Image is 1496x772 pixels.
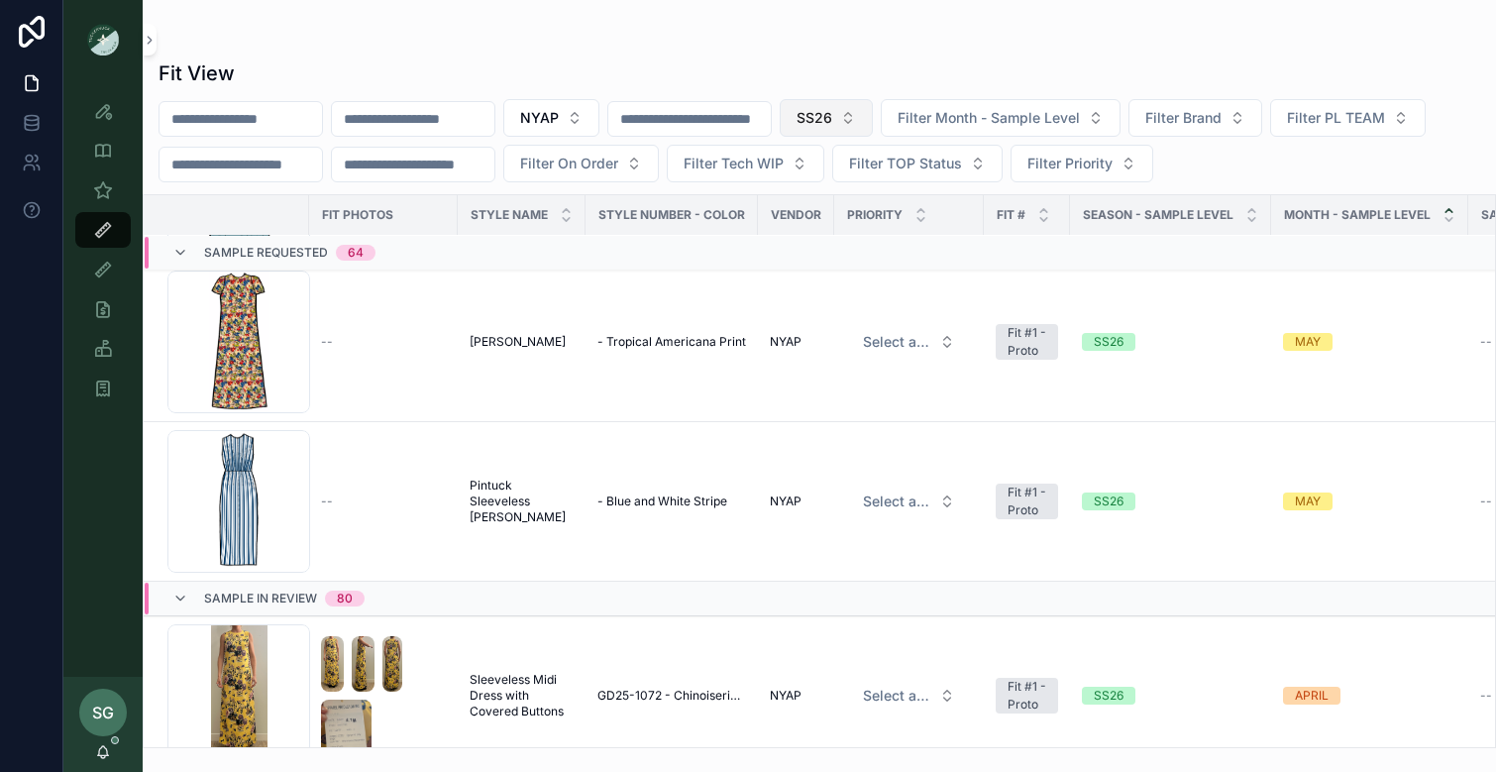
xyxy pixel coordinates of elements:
[597,688,746,704] a: GD25-1072 - Chinoiserie Floral
[1283,687,1456,705] a: APRIL
[770,334,822,350] a: NYAP
[598,207,745,223] span: Style Number - Color
[1011,145,1153,182] button: Select Button
[63,79,143,432] div: scrollable content
[470,478,574,525] a: Pintuck Sleeveless [PERSON_NAME]
[846,483,972,520] a: Select Button
[780,99,873,137] button: Select Button
[847,484,971,519] button: Select Button
[770,688,801,704] span: NYAP
[1283,333,1456,351] a: MAY
[597,494,727,509] span: - Blue and White Stripe
[321,700,372,755] img: Screenshot-2025-08-21-at-10.25.25-AM.png
[770,494,822,509] a: NYAP
[1094,333,1123,351] div: SS26
[898,108,1080,128] span: Filter Month - Sample Level
[1008,484,1046,519] div: Fit #1 - Proto
[204,591,317,607] span: Sample In Review
[797,108,832,128] span: SS26
[1008,678,1046,714] div: Fit #1 - Proto
[322,207,393,223] span: Fit Photos
[321,334,333,350] span: --
[321,334,446,350] a: --
[846,677,972,715] a: Select Button
[832,145,1003,182] button: Select Button
[770,688,822,704] a: NYAP
[1270,99,1426,137] button: Select Button
[1145,108,1222,128] span: Filter Brand
[597,494,746,509] a: - Blue and White Stripe
[1128,99,1262,137] button: Select Button
[847,207,903,223] span: PRIORITY
[321,636,446,755] a: Screenshot-2025-08-21-at-10.25.14-AM.pngScreenshot-2025-08-21-at-10.25.18-AM.pngScreenshot-2025-0...
[847,324,971,360] button: Select Button
[684,154,784,173] span: Filter Tech WIP
[1480,334,1492,350] span: --
[597,334,746,350] a: - Tropical Americana Print
[352,636,375,692] img: Screenshot-2025-08-21-at-10.25.18-AM.png
[846,323,972,361] a: Select Button
[321,636,344,692] img: Screenshot-2025-08-21-at-10.25.14-AM.png
[159,59,235,87] h1: Fit View
[1283,493,1456,510] a: MAY
[470,334,574,350] a: [PERSON_NAME]
[1480,688,1492,704] span: --
[770,334,801,350] span: NYAP
[1480,494,1492,509] span: --
[1082,333,1259,351] a: SS26
[520,154,618,173] span: Filter On Order
[1008,324,1046,360] div: Fit #1 - Proto
[470,334,566,350] span: [PERSON_NAME]
[321,494,333,509] span: --
[847,678,971,714] button: Select Button
[996,678,1058,714] a: Fit #1 - Proto
[863,492,931,511] span: Select a HP FIT LEVEL
[881,99,1121,137] button: Select Button
[770,494,801,509] span: NYAP
[1287,108,1385,128] span: Filter PL TEAM
[1083,207,1233,223] span: Season - Sample Level
[92,701,114,724] span: SG
[520,108,559,128] span: NYAP
[1094,687,1123,705] div: SS26
[1295,493,1321,510] div: MAY
[863,686,931,706] span: Select a HP FIT LEVEL
[337,591,353,607] div: 80
[667,145,824,182] button: Select Button
[503,145,659,182] button: Select Button
[382,636,401,692] img: Screenshot-2025-08-21-at-10.25.21-AM.png
[471,207,548,223] span: STYLE NAME
[470,672,574,719] a: Sleeveless Midi Dress with Covered Buttons
[87,24,119,55] img: App logo
[997,207,1025,223] span: Fit #
[204,245,328,261] span: Sample Requested
[321,494,446,509] a: --
[348,245,364,261] div: 64
[1082,687,1259,705] a: SS26
[996,484,1058,519] a: Fit #1 - Proto
[503,99,599,137] button: Select Button
[863,332,931,352] span: Select a HP FIT LEVEL
[1295,333,1321,351] div: MAY
[996,324,1058,360] a: Fit #1 - Proto
[1094,493,1123,510] div: SS26
[771,207,821,223] span: Vendor
[1295,687,1329,705] div: APRIL
[1082,493,1259,510] a: SS26
[1027,154,1113,173] span: Filter Priority
[849,154,962,173] span: Filter TOP Status
[1284,207,1431,223] span: MONTH - SAMPLE LEVEL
